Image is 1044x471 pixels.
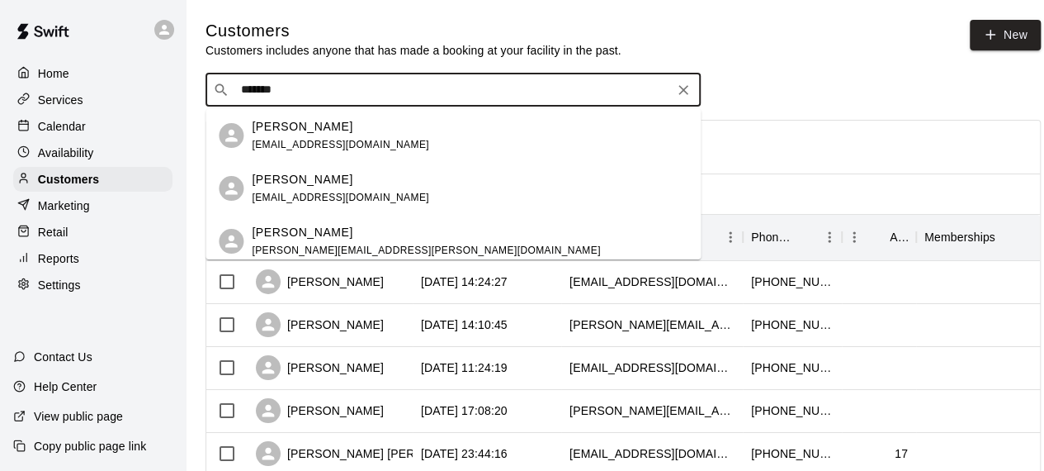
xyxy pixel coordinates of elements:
[13,167,172,192] a: Customers
[842,214,916,260] div: Age
[38,277,81,293] p: Settings
[751,402,834,419] div: +18596080309
[569,445,735,462] div: cohenldraper@gmail.com
[252,224,352,241] p: [PERSON_NAME]
[252,245,600,256] span: [PERSON_NAME][EMAIL_ADDRESS][PERSON_NAME][DOMAIN_NAME]
[842,225,867,250] button: Menu
[34,349,92,365] p: Contact Us
[13,140,172,165] a: Availability
[751,214,794,260] div: Phone Number
[924,214,995,260] div: Memberships
[890,214,908,260] div: Age
[13,114,172,139] a: Calendar
[38,118,86,135] p: Calendar
[38,224,68,240] p: Retail
[569,359,735,376] div: walden5@outlook.com
[38,65,69,82] p: Home
[421,359,508,376] div: 2025-10-12 11:24:19
[569,316,735,333] div: rebecca.west@corbin.kyschools.us
[718,225,743,250] button: Menu
[995,226,1018,249] button: Sort
[252,139,429,150] span: [EMAIL_ADDRESS][DOMAIN_NAME]
[13,273,172,297] a: Settings
[205,20,621,42] h5: Customers
[34,378,97,395] p: Help Center
[421,316,508,333] div: 2025-10-12 14:10:45
[561,214,743,260] div: Email
[421,402,508,419] div: 2025-10-11 17:08:20
[38,250,79,267] p: Reports
[569,274,735,290] div: michael_shopshire@yahoo.com
[672,78,695,102] button: Clear
[256,441,484,466] div: [PERSON_NAME] [PERSON_NAME]
[256,355,384,380] div: [PERSON_NAME]
[751,445,834,462] div: +18593825318
[219,123,243,148] div: Jamison Craig
[569,402,735,419] div: mike.a.greene@gmail.com
[38,171,99,188] p: Customers
[751,274,834,290] div: +18655853795
[38,197,90,214] p: Marketing
[34,438,146,454] p: Copy public page link
[970,20,1041,50] a: New
[751,316,834,333] div: +16063564529
[205,74,701,107] div: Search customers by name or email
[421,445,508,462] div: 2025-10-10 23:44:16
[252,118,352,136] p: [PERSON_NAME]
[895,445,908,462] div: 17
[34,408,123,425] p: View public page
[421,274,508,290] div: 2025-10-12 14:24:27
[817,225,842,250] button: Menu
[13,220,172,245] a: Retail
[794,226,817,249] button: Sort
[256,398,384,423] div: [PERSON_NAME]
[252,171,352,188] p: [PERSON_NAME]
[751,359,834,376] div: +12707997369
[256,269,384,294] div: [PERSON_NAME]
[13,61,172,86] a: Home
[219,229,243,254] div: Jamison West
[38,92,83,108] p: Services
[867,226,890,249] button: Sort
[13,246,172,271] a: Reports
[252,192,429,203] span: [EMAIL_ADDRESS][DOMAIN_NAME]
[13,193,172,218] a: Marketing
[205,42,621,59] p: Customers includes anyone that has made a booking at your facility in the past.
[256,312,384,337] div: [PERSON_NAME]
[219,176,243,201] div: Jamison Rogers
[13,88,172,112] a: Services
[743,214,842,260] div: Phone Number
[38,145,94,161] p: Availability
